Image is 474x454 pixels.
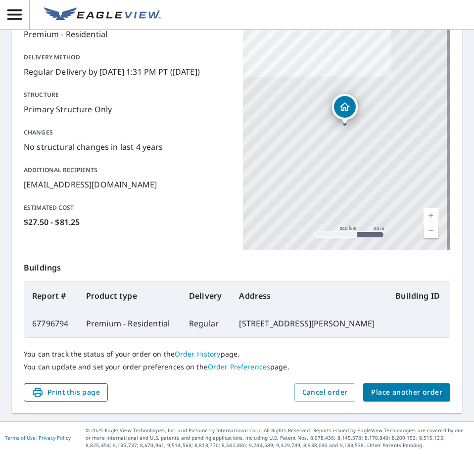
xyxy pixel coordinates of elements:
button: Print this page [24,383,108,402]
div: Dropped pin, building 1, Residential property, 19 Kennedy Dr Downingtown, PA 19335 [332,94,358,125]
p: Delivery method [24,53,231,62]
a: Privacy Policy [39,434,71,441]
img: EV Logo [44,7,161,22]
a: Order Preferences [208,362,270,371]
td: Regular [181,310,232,337]
p: Structure [24,91,231,99]
p: You can update and set your order preferences on the page. [24,363,450,371]
th: Address [231,282,387,310]
th: Building ID [387,282,450,310]
button: Cancel order [294,383,356,402]
p: Buildings [24,250,450,281]
p: Additional recipients [24,166,231,175]
p: No structural changes in last 4 years [24,141,231,153]
p: Estimated cost [24,203,231,212]
p: | [5,435,71,441]
a: Terms of Use [5,434,36,441]
a: Current Level 17, Zoom Out [424,223,438,238]
p: Changes [24,128,231,137]
td: 67796794 [24,310,78,337]
span: Place another order [371,386,442,399]
td: [STREET_ADDRESS][PERSON_NAME] [231,310,387,337]
a: EV Logo [38,1,167,28]
p: Regular Delivery by [DATE] 1:31 PM PT ([DATE]) [24,66,231,78]
td: Premium - Residential [78,310,181,337]
th: Product type [78,282,181,310]
a: Current Level 17, Zoom In [424,208,438,223]
span: Print this page [32,386,100,399]
th: Delivery [181,282,232,310]
a: Order History [175,349,221,359]
button: Place another order [363,383,450,402]
p: You can track the status of your order on the page. [24,350,450,359]
th: Report # [24,282,78,310]
p: $27.50 - $81.25 [24,216,231,228]
p: [EMAIL_ADDRESS][DOMAIN_NAME] [24,179,231,190]
span: Cancel order [302,386,348,399]
p: Primary Structure Only [24,103,231,115]
p: Premium - Residential [24,28,231,40]
p: © 2025 Eagle View Technologies, Inc. and Pictometry International Corp. All Rights Reserved. Repo... [86,427,469,449]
